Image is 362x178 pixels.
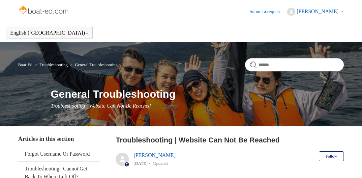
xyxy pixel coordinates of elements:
[134,161,147,166] time: 03/15/2024, 16:41
[116,135,344,145] h2: Troubleshooting | Website Can Not Be Reached
[245,58,344,71] input: Search
[18,136,74,142] span: Articles in this section
[33,62,69,67] li: Troubleshooting
[287,8,344,16] button: [PERSON_NAME]
[10,30,89,36] button: English ([GEOGRAPHIC_DATA])
[18,147,100,161] a: Forgot Username Or Password
[18,62,32,67] a: Boat-Ed
[40,62,68,67] a: Troubleshooting
[297,9,339,14] span: [PERSON_NAME]
[18,4,71,17] img: Boat-Ed Help Center home page
[18,62,34,67] li: Boat-Ed
[51,86,344,102] h1: General Troubleshooting
[134,152,175,158] a: [PERSON_NAME]
[319,151,344,161] button: Follow Article
[69,62,118,67] li: General Troubleshooting
[250,8,287,15] a: Submit a request
[51,103,151,109] span: Troubleshooting | Website Can Not Be Reached
[75,62,118,67] a: General Troubleshooting
[153,161,167,166] li: Updated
